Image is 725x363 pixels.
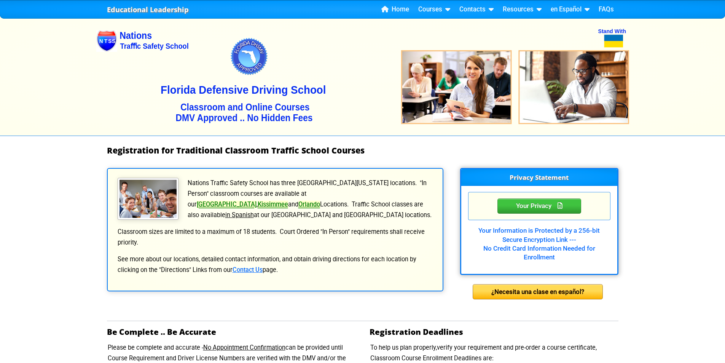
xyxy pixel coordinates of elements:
div: ¿Necesita una clase en español? [473,284,603,299]
a: Orlando [298,201,320,208]
img: Nations Traffic School - Your DMV Approved Florida Traffic School [96,14,629,136]
a: Contact Us [233,266,263,273]
a: Resources [500,4,545,15]
u: in Spanish [225,211,254,219]
a: Courses [415,4,453,15]
h1: Registration for Traditional Classroom Traffic School Courses [107,146,618,155]
h2: Be Complete .. Be Accurate [107,327,356,336]
a: Home [378,4,412,15]
div: Your Information is Protected by a 256-bit Secure Encryption Link --- No Credit Card Information ... [468,220,610,262]
a: FAQs [596,4,617,15]
a: Kissimmee [258,201,288,208]
h2: Registration Deadlines [370,327,618,336]
a: Educational Leadership [107,3,189,16]
h3: Privacy Statement [461,169,617,186]
p: Nations Traffic Safety School has three [GEOGRAPHIC_DATA][US_STATE] locations. "In Person" classr... [117,178,433,221]
a: [GEOGRAPHIC_DATA] [197,201,257,208]
a: ¿Necesita una clase en español? [473,288,603,295]
p: See more about our locations, detailed contact information, and obtain driving directions for eac... [117,254,433,275]
img: Traffic School Students [118,178,178,220]
a: Contacts [456,4,497,15]
div: Privacy Statement [497,198,581,214]
a: en Español [548,4,593,15]
u: No Appointment Confirmation [203,344,285,351]
p: Classroom sizes are limited to a maximum of 18 students. Court Ordered "In Person" requirements s... [117,227,433,248]
a: Your Privacy [497,201,581,210]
